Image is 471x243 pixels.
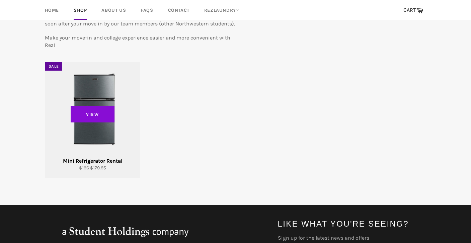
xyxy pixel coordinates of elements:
span: View [71,106,115,123]
div: Mini Refrigerator Rental [49,157,136,165]
a: Shop [67,0,93,20]
a: About Us [95,0,133,20]
a: FAQs [134,0,160,20]
a: RezLaundry [198,0,246,20]
label: Sign up for the latest news and offers [278,234,426,242]
a: Contact [161,0,196,20]
p: Make your move-in and college experience easier and more convenient with Rez! [45,34,236,49]
a: Mini Refrigerator Rental Mini Refrigerator Rental $196 $179.95 View [45,62,140,178]
a: CART [400,3,426,17]
a: Home [38,0,66,20]
h4: Like what you're seeing? [278,218,426,229]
